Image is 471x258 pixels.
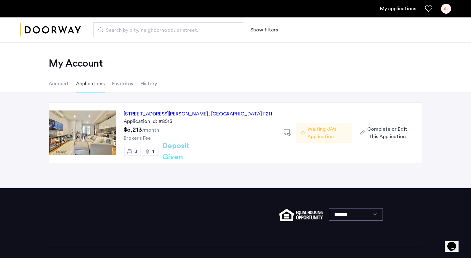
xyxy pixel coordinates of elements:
span: Search by city, neighborhood, or street. [106,26,226,34]
span: Waiting JA's Application [307,125,347,140]
div: [STREET_ADDRESS][PERSON_NAME] 11211 [124,110,272,118]
button: button [355,122,412,144]
div: SJ [441,4,451,14]
li: Account [49,75,69,92]
iframe: chat widget [445,233,465,252]
input: Apartment Search [93,22,243,37]
span: $5,213 [124,127,142,133]
li: History [140,75,157,92]
button: Next apartment [108,129,116,137]
img: logo [20,18,81,42]
div: Application Id: #8513 [124,118,276,125]
button: Show or hide filters [250,26,278,34]
li: Favorites [112,75,133,92]
img: equal-housing.png [279,209,323,221]
a: Favorites [425,5,432,12]
span: 1 [152,149,154,154]
button: Previous apartment [49,129,57,137]
sub: /month [142,128,159,133]
select: Language select [329,208,383,221]
span: Complete or Edit This Application [367,125,407,140]
a: Cazamio logo [20,18,81,42]
span: 3 [135,149,137,154]
h2: Deposit Given [162,140,212,163]
h2: My Account [49,57,422,70]
span: Broker's Fee [124,136,151,141]
a: My application [380,5,416,12]
img: Apartment photo [49,110,116,155]
li: Applications [76,75,105,92]
span: , [GEOGRAPHIC_DATA] [208,111,262,116]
